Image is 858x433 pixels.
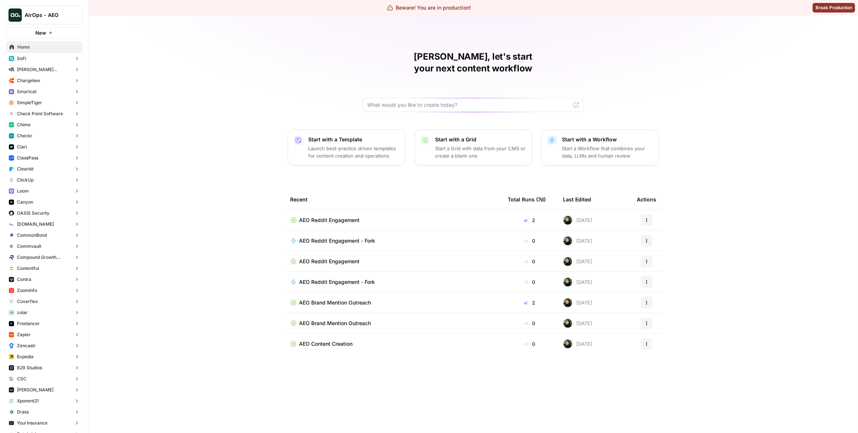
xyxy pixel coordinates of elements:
img: eoqc67reg7z2luvnwhy7wyvdqmsw [563,257,572,266]
div: Last Edited [563,189,591,210]
button: Workspace: AirOps - AEO [6,6,82,24]
span: Expedia [17,353,34,360]
button: Commvault [6,241,82,252]
img: xlnxy62qy0pya9imladhzo8ewa3z [9,409,14,415]
span: CommonBond [17,232,47,239]
div: Recent [291,189,496,210]
button: Compound Growth Marketing [6,252,82,263]
img: r1kj8td8zocxzhcrdgnlfi8d2cy7 [9,354,14,359]
button: [DOMAIN_NAME] [6,219,82,230]
span: OASIS Security [17,210,49,216]
span: Loom [17,188,29,194]
span: Contentful [17,265,39,272]
span: Freelancer [17,320,40,327]
button: ClassPass [6,152,82,163]
button: Smartcat [6,86,82,97]
button: Contra [6,274,82,285]
button: Zencastr [6,340,82,351]
img: m87i3pytwzu9d7629hz0batfjj1p [9,67,14,72]
button: Checkr [6,130,82,141]
a: Home [6,41,82,53]
div: Actions [637,189,657,210]
a: AEO Reddit Engagement [291,258,496,265]
img: jkhkcar56nid5uw4tq7euxnuco2o [9,78,14,83]
img: k09s5utkby11dt6rxf2w9zgb46r0 [9,222,14,227]
div: [DATE] [563,236,593,245]
img: mhv33baw7plipcpp00rsngv1nu95 [9,122,14,127]
img: 8scb49tlb2vriaw9mclg8ae1t35j [9,332,14,337]
button: Canyon [6,197,82,208]
button: SimpleTiger [6,97,82,108]
button: Coverflex [6,296,82,307]
img: f3qlg7l68rn02bi2w2fqsnsvhk74 [9,398,14,404]
img: AirOps - AEO Logo [8,8,22,22]
span: ClassPass [17,155,38,161]
button: CSC [6,373,82,384]
p: Start with a Workflow [562,136,653,143]
input: What would you like to create today? [368,101,570,109]
button: [PERSON_NAME] [6,384,82,395]
button: [PERSON_NAME] [PERSON_NAME] at Work [6,64,82,75]
button: Start with a WorkflowStart a Workflow that combines your data, LLMs and human review [541,130,659,166]
span: SoFi [17,55,26,62]
img: eoqc67reg7z2luvnwhy7wyvdqmsw [563,278,572,286]
span: [PERSON_NAME] [PERSON_NAME] at Work [17,66,71,73]
button: Expedia [6,351,82,362]
img: nyvnio03nchgsu99hj5luicuvesv [9,177,14,183]
button: New [6,27,82,38]
span: [PERSON_NAME] [17,387,53,393]
div: [DATE] [563,319,593,328]
span: Compound Growth Marketing [17,254,71,261]
button: Check Point Software [6,108,82,119]
div: [DATE] [563,278,593,286]
span: Clari [17,144,27,150]
img: lwh15xca956raf2qq0149pkro8i6 [9,365,14,370]
img: glq0fklpdxbalhn7i6kvfbbvs11n [9,233,14,238]
img: ybhjxa9n8mcsu845nkgo7g1ynw8w [9,387,14,392]
span: Check Point Software [17,110,63,117]
button: OASIS Security [6,208,82,219]
span: ZoomInfo [17,287,37,294]
span: AEO Brand Mention Outreach [299,299,371,306]
img: 2ud796hvc3gw7qwjscn75txc5abr [9,266,14,271]
p: Start a Workflow that combines your data, LLMs and human review [562,145,653,159]
button: Freelancer [6,318,82,329]
img: xf6b4g7v9n1cfco8wpzm78dqnb6e [9,244,14,249]
span: AEO Reddit Engagement [299,216,360,224]
img: kaevn8smg0ztd3bicv5o6c24vmo8 [9,255,14,260]
button: zolar [6,307,82,318]
a: AEO Brand Mention Outreach [291,320,496,327]
img: hlg0wqi1id4i6sbxkcpd2tyblcaw [9,100,14,105]
img: h6qlr8a97mop4asab8l5qtldq2wv [9,144,14,149]
div: [DATE] [563,339,593,348]
img: a9mur837mohu50bzw3stmy70eh87 [9,321,14,326]
img: apu0vsiwfa15xu8z64806eursjsk [9,56,14,61]
img: eoqc67reg7z2luvnwhy7wyvdqmsw [563,236,572,245]
a: AEO Reddit Engagement - Fork [291,237,496,244]
span: AirOps - AEO [25,11,69,19]
span: Chime [17,122,31,128]
img: 6os5al305rae5m5hhkke1ziqya7s [9,310,14,315]
button: Contentful [6,263,82,274]
button: Start with a GridStart a Grid with data from your CMS or create a blank one [414,130,532,166]
span: Contra [17,276,31,283]
span: ClickUp [17,177,34,183]
img: 78cr82s63dt93a7yj2fue7fuqlci [9,133,14,138]
span: Checkr [17,133,32,139]
span: AEO Content Creation [299,340,353,348]
img: l4muj0jjfg7df9oj5fg31blri2em [9,299,14,304]
span: Zapier [17,331,31,338]
span: Xponent21 [17,398,39,404]
div: 0 [508,237,552,244]
button: Start with a TemplateLaunch best-practice driven templates for content creation and operations [288,130,406,166]
span: Clearbit [17,166,34,172]
span: Chargebee [17,77,40,84]
div: Total Runs (7d) [508,189,546,210]
span: Zencastr [17,342,36,349]
img: azd67o9nw473vll9dbscvlvo9wsn [9,277,14,282]
img: red1k5sizbc2zfjdzds8kz0ky0wq [9,211,14,216]
button: CommonBond [6,230,82,241]
img: gddfodh0ack4ddcgj10xzwv4nyos [9,111,14,116]
div: 0 [508,340,552,348]
h1: [PERSON_NAME], let's start your next content workflow [363,51,584,74]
